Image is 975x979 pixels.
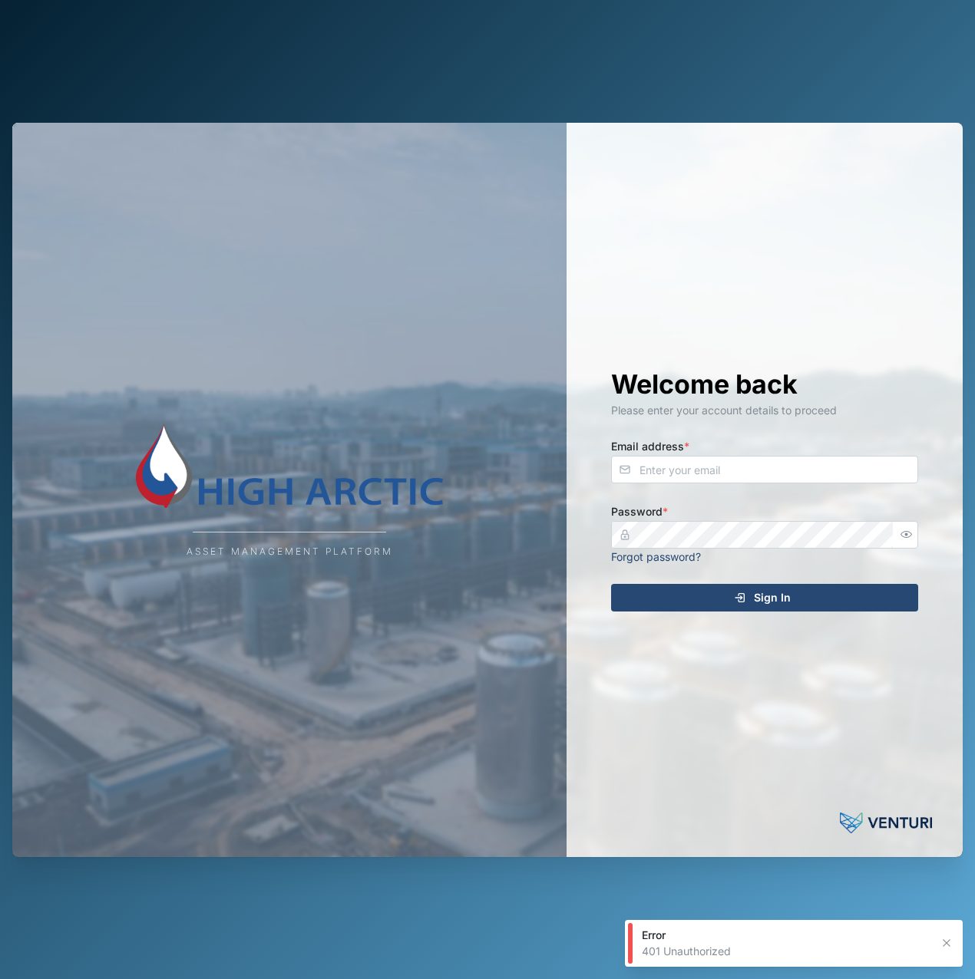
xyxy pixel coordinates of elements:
div: Error [642,928,930,943]
img: Venturi [840,808,932,839]
label: Password [611,503,668,520]
img: Company Logo [136,420,443,512]
div: Please enter your account details to proceed [611,402,918,419]
a: Forgot password? [611,550,701,563]
button: Sign In [611,584,918,611]
span: Sign In [754,585,791,611]
div: Asset Management Platform [187,545,393,559]
div: 401 Unauthorized [642,944,930,959]
input: Enter your email [611,456,918,483]
h1: Welcome back [611,368,918,401]
label: Email address [611,438,689,455]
